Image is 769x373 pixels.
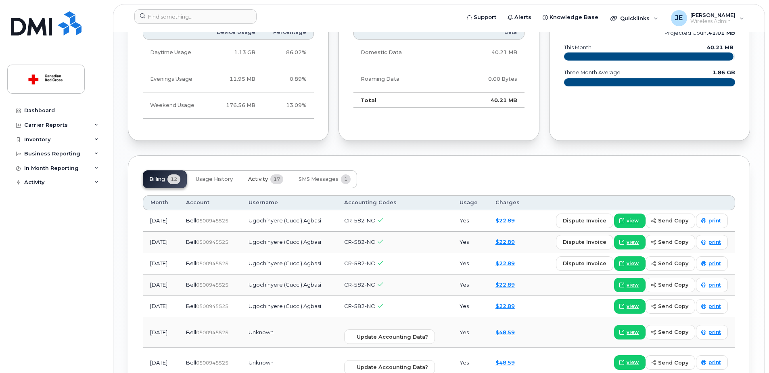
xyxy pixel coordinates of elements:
[564,44,591,50] text: this month
[690,18,736,25] span: Wireless Admin
[452,232,488,253] td: Yes
[627,239,639,246] span: view
[344,239,376,245] span: CR-582-NO
[708,239,721,246] span: print
[263,40,314,66] td: 86.02%
[196,329,228,335] span: 0500945525
[495,239,515,245] a: $22.89
[614,235,646,249] a: view
[708,260,721,267] span: print
[353,66,449,92] td: Roaming Data
[248,176,268,182] span: Activity
[563,217,606,224] span: dispute invoice
[620,15,650,21] span: Quicklinks
[196,239,228,245] span: 0500945525
[353,40,449,66] td: Domestic Data
[563,238,606,246] span: dispute invoice
[556,235,613,249] button: dispute invoice
[708,30,735,36] tspan: 41.01 MB
[495,359,515,366] a: $48.59
[646,256,695,271] button: send copy
[614,325,646,339] a: view
[696,256,728,271] a: print
[357,333,428,341] span: Update Accounting Data?
[627,303,639,310] span: view
[605,10,664,26] div: Quicklinks
[263,66,314,92] td: 0.89%
[495,281,515,288] a: $22.89
[143,317,179,348] td: [DATE]
[186,217,196,224] span: Bell
[143,92,206,119] td: Weekend Usage
[206,40,263,66] td: 1.13 GB
[646,355,695,370] button: send copy
[206,66,263,92] td: 11.95 MB
[143,232,179,253] td: [DATE]
[696,214,728,228] a: print
[627,217,639,224] span: view
[143,296,179,317] td: [DATE]
[696,278,728,292] a: print
[241,275,337,296] td: Ugochinyere (Gucci) Agbasi
[495,217,515,224] a: $22.89
[353,92,449,108] td: Total
[696,235,728,249] a: print
[452,317,488,348] td: Yes
[344,281,376,288] span: CR-582-NO
[627,281,639,289] span: view
[658,359,688,367] span: send copy
[708,217,721,224] span: print
[263,25,314,40] th: Percentage
[196,360,228,366] span: 0500945525
[241,253,337,275] td: Ugochinyere (Gucci) Agbasi
[206,92,263,119] td: 176.56 MB
[186,260,196,266] span: Bell
[344,329,435,344] button: Update Accounting Data?
[196,176,233,182] span: Usage History
[696,299,728,314] a: print
[537,9,604,25] a: Knowledge Base
[241,317,337,348] td: Unknown
[696,325,728,339] a: print
[452,195,488,210] th: Usage
[658,328,688,336] span: send copy
[495,303,515,309] a: $22.89
[708,329,721,336] span: print
[658,217,688,224] span: send copy
[143,195,179,210] th: Month
[186,303,196,309] span: Bell
[502,9,537,25] a: Alerts
[564,69,621,75] text: three month average
[563,260,606,267] span: dispute invoice
[344,303,376,309] span: CR-582-NO
[646,235,695,249] button: send copy
[646,214,695,228] button: send copy
[263,92,314,119] td: 13.09%
[495,329,515,335] a: $48.59
[357,363,428,371] span: Update Accounting Data?
[646,325,695,339] button: send copy
[495,260,515,266] a: $22.89
[707,44,733,50] text: 40.21 MB
[449,66,525,92] td: 0.00 Bytes
[143,210,179,232] td: [DATE]
[344,260,376,266] span: CR-582-NO
[241,195,337,210] th: Username
[270,174,283,184] span: 17
[241,232,337,253] td: Ugochinyere (Gucci) Agbasi
[614,256,646,271] a: view
[196,260,228,266] span: 0500945525
[614,214,646,228] a: view
[196,303,228,309] span: 0500945525
[452,210,488,232] td: Yes
[134,9,257,24] input: Find something...
[550,13,598,21] span: Knowledge Base
[646,278,695,292] button: send copy
[143,66,314,92] tr: Weekdays from 6:00pm to 8:00am
[556,214,613,228] button: dispute invoice
[299,176,339,182] span: SMS Messages
[713,69,735,75] text: 1.86 GB
[675,13,683,23] span: JE
[452,275,488,296] td: Yes
[461,9,502,25] a: Support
